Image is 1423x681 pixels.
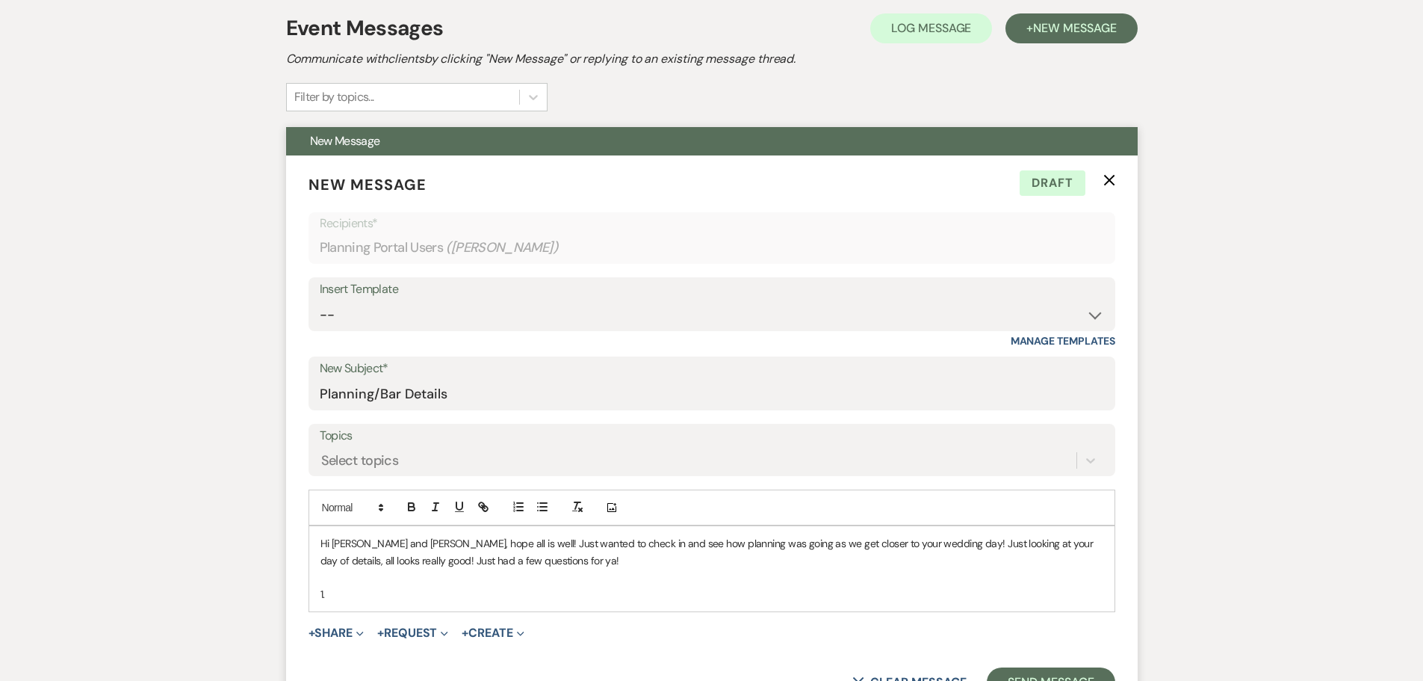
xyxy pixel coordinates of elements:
div: Select topics [321,451,399,471]
label: New Subject* [320,358,1104,380]
span: Log Message [891,20,971,36]
span: New Message [310,133,380,149]
span: ( [PERSON_NAME] ) [446,238,558,258]
button: Log Message [870,13,992,43]
span: Draft [1020,170,1085,196]
span: New Message [309,175,427,194]
h2: Communicate with clients by clicking "New Message" or replying to an existing message thread. [286,50,1138,68]
div: Planning Portal Users [320,233,1104,262]
a: Manage Templates [1011,334,1115,348]
p: 1. [320,586,1103,603]
h1: Event Messages [286,13,444,44]
button: Request [377,627,448,639]
button: +New Message [1005,13,1137,43]
div: Filter by topics... [294,88,374,106]
label: Topics [320,425,1104,447]
p: Recipients* [320,214,1104,233]
span: New Message [1033,20,1116,36]
span: + [462,627,468,639]
button: Create [462,627,524,639]
span: + [309,627,315,639]
button: Share [309,627,365,639]
span: + [377,627,384,639]
div: Insert Template [320,279,1104,301]
p: Hi [PERSON_NAME] and [PERSON_NAME], hope all is well! Just wanted to check in and see how plannin... [320,535,1103,569]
